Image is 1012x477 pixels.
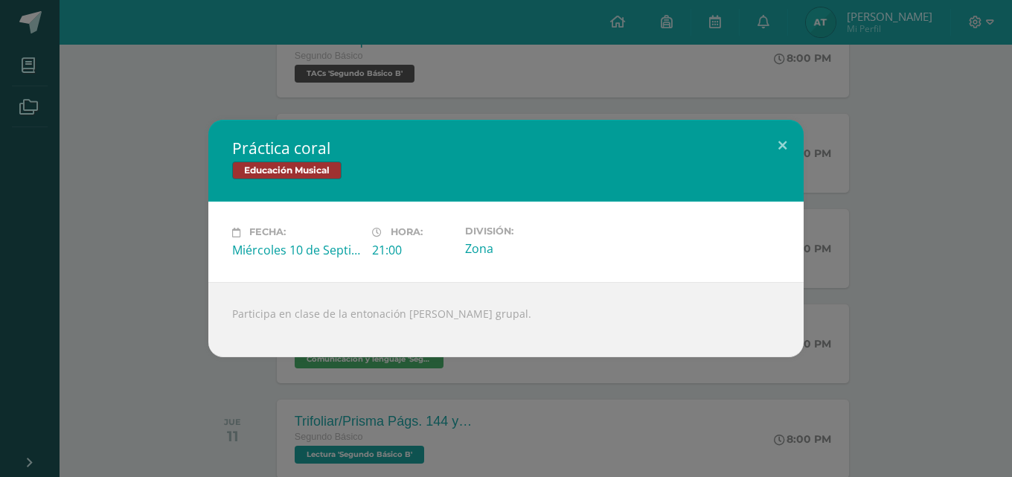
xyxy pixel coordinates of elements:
[232,242,360,258] div: Miércoles 10 de Septiembre
[465,240,593,257] div: Zona
[208,282,804,357] div: Participa en clase de la entonación [PERSON_NAME] grupal.
[249,227,286,238] span: Fecha:
[465,225,593,237] label: División:
[372,242,453,258] div: 21:00
[232,138,780,159] h2: Práctica coral
[391,227,423,238] span: Hora:
[761,120,804,170] button: Close (Esc)
[232,161,342,179] span: Educación Musical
